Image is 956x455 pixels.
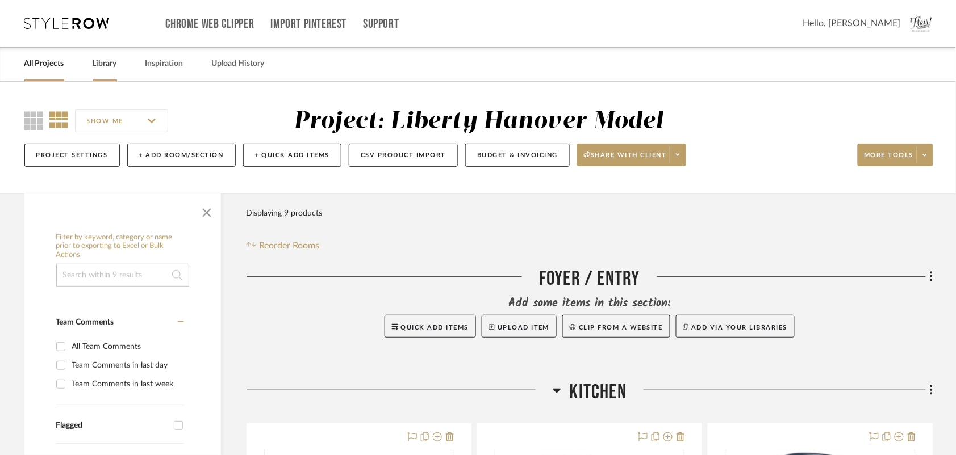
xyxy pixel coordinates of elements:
[584,151,667,168] span: Share with client
[247,296,933,311] div: Add some items in this section:
[465,144,570,167] button: Budget & Invoicing
[127,144,236,167] button: + Add Room/Section
[259,239,319,252] span: Reorder Rooms
[93,56,117,71] a: Library
[562,315,670,338] button: Clip from a website
[858,144,933,166] button: More tools
[294,109,663,133] div: Project: Liberty Hanover Model
[363,19,399,29] a: Support
[247,202,323,225] div: Displaying 9 products
[349,144,458,167] button: CSV Product Import
[72,375,181,393] div: Team Comments in last week
[243,144,342,167] button: + Quick Add Items
[56,318,114,326] span: Team Comments
[865,151,914,168] span: More tools
[482,315,557,338] button: Upload Item
[909,11,933,35] img: avatar
[72,338,181,356] div: All Team Comments
[570,380,627,405] span: Kitchen
[56,264,189,287] input: Search within 9 results
[803,16,901,30] span: Hello, [PERSON_NAME]
[270,19,347,29] a: Import Pinterest
[401,325,469,331] span: Quick Add Items
[56,233,189,260] h6: Filter by keyword, category or name prior to exporting to Excel or Bulk Actions
[72,356,181,374] div: Team Comments in last day
[212,56,265,71] a: Upload History
[56,421,168,431] div: Flagged
[24,56,64,71] a: All Projects
[145,56,183,71] a: Inspiration
[676,315,795,338] button: Add via your libraries
[24,144,120,167] button: Project Settings
[577,144,686,166] button: Share with client
[385,315,477,338] button: Quick Add Items
[247,239,320,252] button: Reorder Rooms
[195,199,218,222] button: Close
[166,19,254,29] a: Chrome Web Clipper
